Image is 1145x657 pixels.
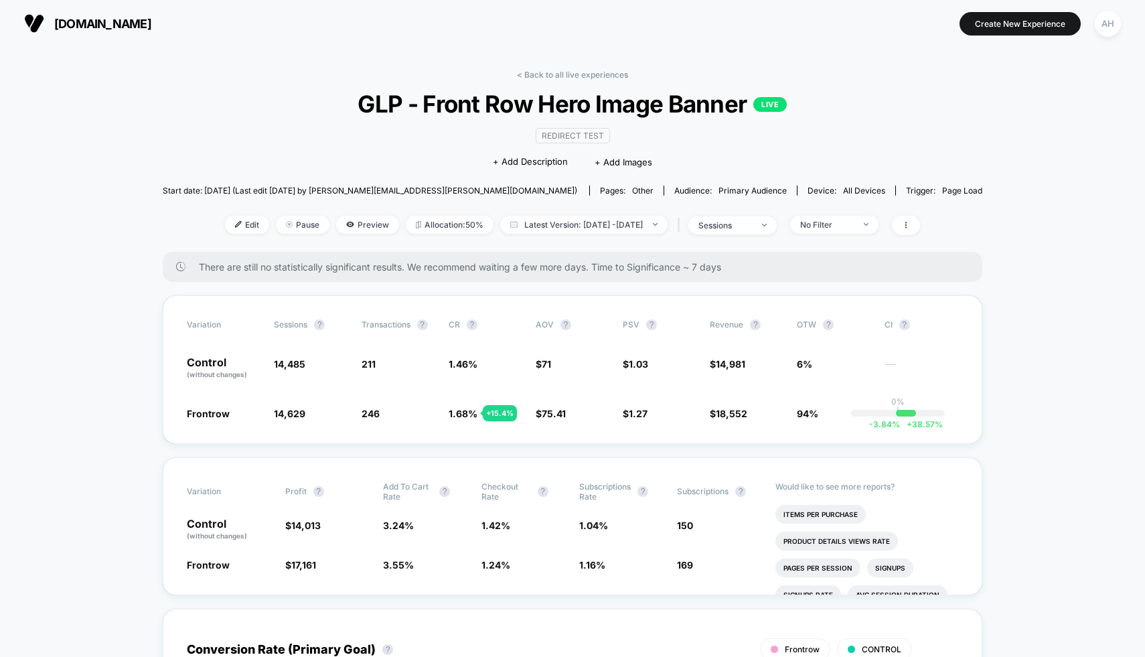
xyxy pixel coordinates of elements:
img: rebalance [416,221,421,228]
div: Trigger: [906,186,982,196]
span: Redirect Test [536,128,610,143]
span: 3.55 % [383,559,414,571]
li: Product Details Views Rate [775,532,898,551]
span: Device: [797,186,895,196]
span: 1.24 % [481,559,510,571]
span: Transactions [362,319,410,330]
img: end [762,224,767,226]
span: + Add Images [595,157,652,167]
span: GLP - Front Row Hero Image Banner [204,90,941,118]
button: ? [646,319,657,330]
span: 17,161 [291,559,316,571]
span: Frontrow [785,644,820,654]
span: | [674,216,688,235]
button: ? [560,319,571,330]
div: sessions [698,220,752,230]
span: 18,552 [716,408,747,419]
span: 1.03 [629,358,648,370]
span: 150 [677,520,693,531]
span: 14,981 [716,358,745,370]
div: Pages: [600,186,654,196]
img: Visually logo [24,13,44,33]
span: 1.42 % [481,520,510,531]
span: OTW [797,319,870,330]
span: CR [449,319,460,330]
span: Subscriptions [677,486,729,496]
span: PSV [623,319,639,330]
button: ? [439,486,450,497]
span: Checkout Rate [481,482,531,502]
button: ? [313,486,324,497]
span: Page Load [942,186,982,196]
span: -3.84 % [869,419,900,429]
button: ? [417,319,428,330]
button: ? [382,644,393,655]
span: Subscriptions Rate [579,482,631,502]
span: CONTROL [862,644,901,654]
span: 14,629 [274,408,305,419]
span: Add To Cart Rate [383,482,433,502]
button: ? [899,319,910,330]
li: Items Per Purchase [775,505,866,524]
span: 1.04 % [579,520,608,531]
span: [DOMAIN_NAME] [54,17,151,31]
span: $ [536,408,566,419]
p: | [897,407,899,417]
button: Create New Experience [960,12,1081,35]
div: AH [1095,11,1121,37]
span: 38.57 % [900,419,943,429]
li: Avg Session Duration [848,585,947,604]
span: $ [623,408,647,419]
button: ? [750,319,761,330]
span: 3.24 % [383,520,414,531]
span: Variation [187,482,260,502]
span: $ [623,358,648,370]
span: all devices [843,186,885,196]
span: $ [285,559,316,571]
span: 246 [362,408,380,419]
span: (without changes) [187,370,247,378]
button: ? [467,319,477,330]
span: Sessions [274,319,307,330]
li: Signups [867,559,913,577]
button: ? [823,319,834,330]
span: Latest Version: [DATE] - [DATE] [500,216,668,234]
a: < Back to all live experiences [517,70,628,80]
span: Start date: [DATE] (Last edit [DATE] by [PERSON_NAME][EMAIL_ADDRESS][PERSON_NAME][DOMAIN_NAME]) [163,186,577,196]
span: 75.41 [542,408,566,419]
div: Audience: [674,186,787,196]
li: Signups Rate [775,585,841,604]
p: LIVE [753,97,787,112]
span: Frontrow [187,408,230,419]
span: 211 [362,358,376,370]
span: Variation [187,319,260,330]
span: Preview [336,216,399,234]
img: edit [235,221,242,228]
span: $ [536,358,551,370]
span: 14,485 [274,358,305,370]
span: Pause [276,216,329,234]
span: $ [710,358,745,370]
span: 6% [797,358,812,370]
span: 94% [797,408,818,419]
span: 14,013 [291,520,321,531]
span: 71 [542,358,551,370]
span: Allocation: 50% [406,216,493,234]
button: [DOMAIN_NAME] [20,13,155,34]
div: No Filter [800,220,854,230]
span: --- [885,360,958,380]
span: Profit [285,486,307,496]
p: 0% [891,396,905,407]
li: Pages Per Session [775,559,860,577]
p: Control [187,357,260,380]
span: $ [710,408,747,419]
span: $ [285,520,321,531]
p: Control [187,518,271,541]
span: There are still no statistically significant results. We recommend waiting a few more days . Time... [199,261,956,273]
span: AOV [536,319,554,330]
img: end [286,221,293,228]
p: Would like to see more reports? [775,482,958,492]
span: Edit [225,216,269,234]
span: 1.68 % [449,408,477,419]
span: Revenue [710,319,743,330]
